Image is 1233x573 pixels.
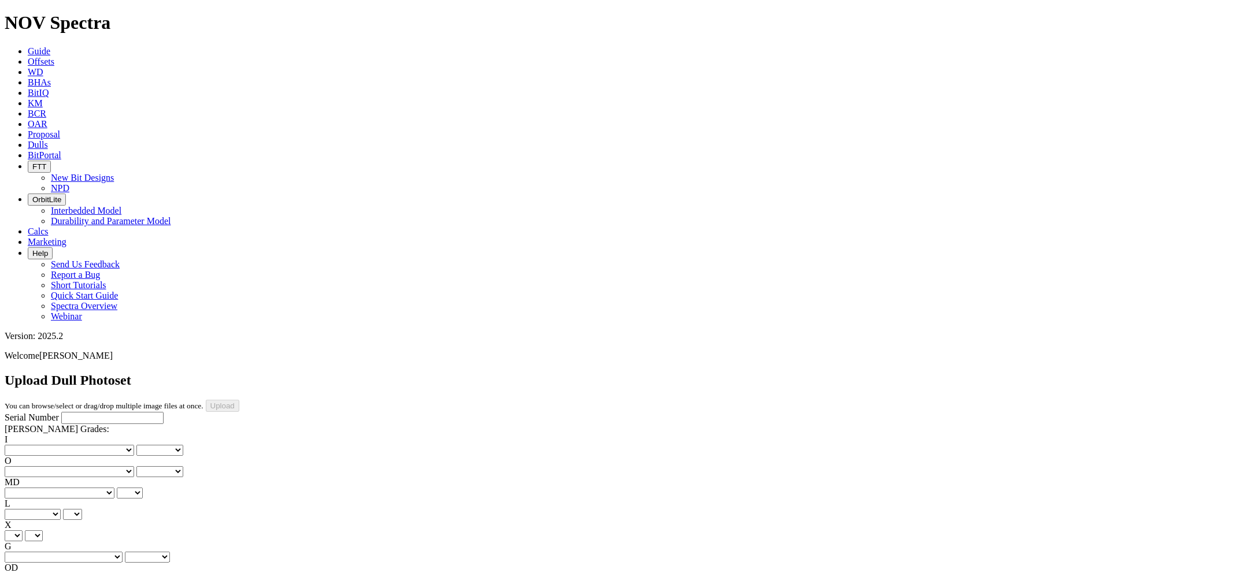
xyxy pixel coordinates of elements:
a: Dulls [28,140,48,150]
button: FTT [28,161,51,173]
div: Version: 2025.2 [5,331,1228,341]
small: You can browse/select or drag/drop multiple image files at once. [5,401,203,410]
h2: Upload Dull Photoset [5,373,1228,388]
label: L [5,498,10,508]
a: New Bit Designs [51,173,114,183]
a: Proposal [28,129,60,139]
a: Offsets [28,57,54,66]
span: [PERSON_NAME] [39,351,113,360]
a: KM [28,98,43,108]
a: BHAs [28,77,51,87]
a: OAR [28,119,47,129]
input: Upload [206,400,239,412]
a: NPD [51,183,69,193]
a: Spectra Overview [51,301,117,311]
a: BCR [28,109,46,118]
label: Serial Number [5,412,59,422]
a: Webinar [51,311,82,321]
a: Durability and Parameter Model [51,216,171,226]
label: X [5,520,12,530]
label: O [5,456,12,466]
label: MD [5,477,20,487]
h1: NOV Spectra [5,12,1228,34]
p: Welcome [5,351,1228,361]
a: WD [28,67,43,77]
a: Quick Start Guide [51,291,118,300]
span: OrbitLite [32,195,61,204]
a: Interbedded Model [51,206,121,215]
a: Report a Bug [51,270,100,280]
label: OD [5,563,18,572]
a: Send Us Feedback [51,259,120,269]
span: FTT [32,162,46,171]
div: [PERSON_NAME] Grades: [5,424,1228,434]
button: OrbitLite [28,194,66,206]
button: Help [28,247,53,259]
a: Marketing [28,237,66,247]
span: Help [32,249,48,258]
a: BitIQ [28,88,49,98]
a: Short Tutorials [51,280,106,290]
a: Guide [28,46,50,56]
a: BitPortal [28,150,61,160]
label: G [5,541,12,551]
a: Calcs [28,226,49,236]
label: I [5,434,8,444]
